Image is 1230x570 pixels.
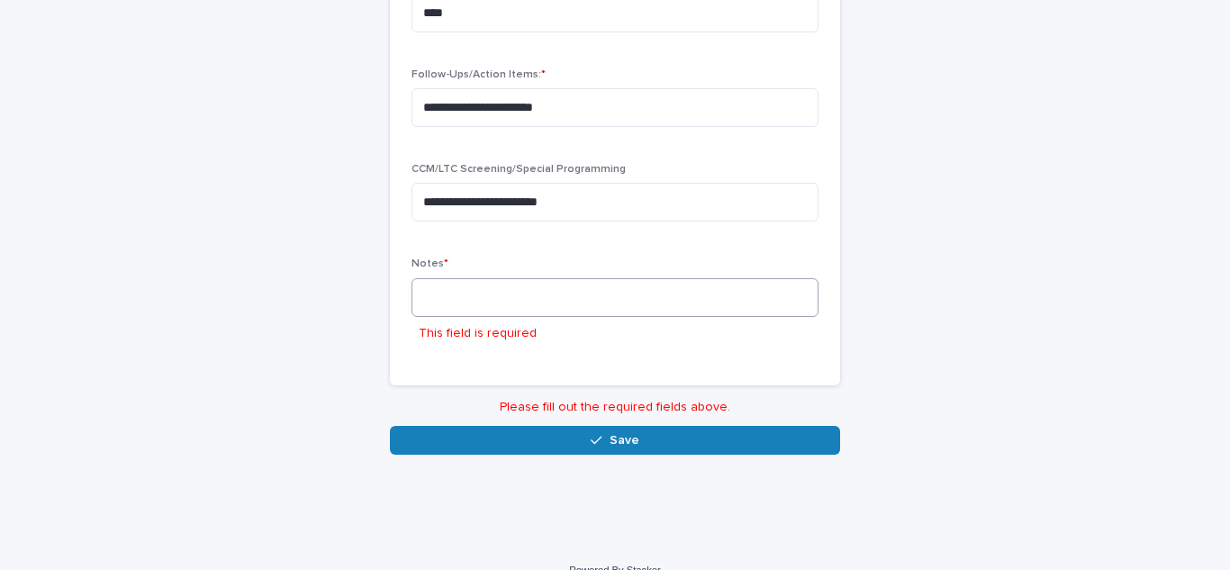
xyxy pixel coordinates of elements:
span: Follow-Ups/Action Items: [412,69,546,80]
span: CCM/LTC Screening/Special Programming [412,164,626,175]
p: This field is required [419,324,537,343]
span: Notes [412,258,448,269]
span: Save [610,434,639,447]
button: Save [390,426,840,455]
p: Please fill out the required fields above. [390,400,840,415]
